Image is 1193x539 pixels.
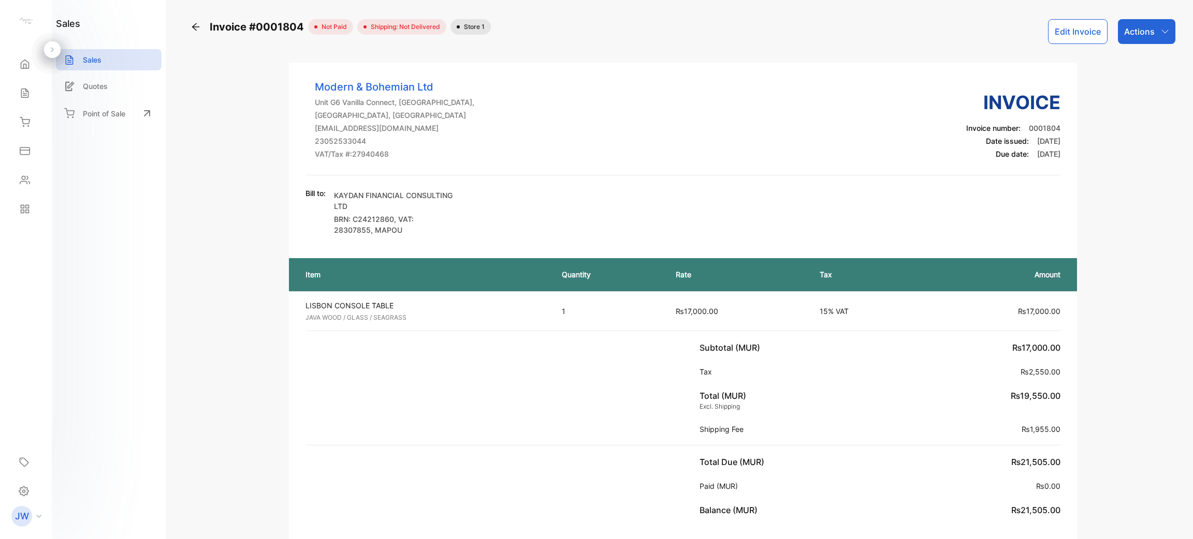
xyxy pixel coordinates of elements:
[562,306,654,317] p: 1
[83,54,101,65] p: Sales
[305,188,326,199] p: Bill to:
[1037,137,1060,145] span: [DATE]
[317,22,347,32] span: not paid
[315,148,474,159] p: VAT/Tax #: 27940468
[1011,505,1060,515] span: ₨21,505.00
[56,102,162,125] a: Point of Sale
[1036,482,1060,490] span: ₨0.00
[1048,19,1108,44] button: Edit Invoice
[700,390,746,402] p: Total (MUR)
[305,300,543,311] p: LISBON CONSOLE TABLE
[315,123,474,133] p: [EMAIL_ADDRESS][DOMAIN_NAME]
[1018,307,1060,316] span: ₨17,000.00
[15,510,29,523] p: JW
[1021,367,1060,376] span: ₨2,550.00
[700,424,748,435] p: Shipping Fee
[676,307,718,316] span: ₨17,000.00
[1022,425,1060,433] span: ₨1,955.00
[210,19,308,35] span: Invoice #0001804
[700,402,746,411] p: Excl. Shipping
[83,81,108,92] p: Quotes
[371,226,402,234] span: , MAPOU
[460,22,485,32] span: Store 1
[966,88,1060,116] h3: Invoice
[700,504,762,516] p: Balance (MUR)
[56,17,80,31] h1: sales
[1011,391,1060,401] span: ₨19,550.00
[700,456,768,468] p: Total Due (MUR)
[700,366,716,377] p: Tax
[315,136,474,146] p: 23052533044
[1150,496,1193,539] iframe: LiveChat chat widget
[367,22,440,32] span: Shipping: Not Delivered
[1029,124,1060,132] span: 0001804
[996,149,1029,158] span: Due date:
[1124,25,1155,38] p: Actions
[334,190,453,212] p: KAYDAN FINANCIAL CONSULTING LTD
[986,137,1029,145] span: Date issued:
[56,49,162,70] a: Sales
[934,269,1060,280] p: Amount
[700,481,742,491] p: Paid (MUR)
[820,269,912,280] p: Tax
[1118,19,1175,44] button: Actions
[1037,149,1060,158] span: [DATE]
[562,269,654,280] p: Quantity
[18,13,34,29] img: logo
[820,306,912,317] p: 15% VAT
[1011,457,1060,467] span: ₨21,505.00
[305,269,541,280] p: Item
[56,76,162,97] a: Quotes
[305,313,543,322] p: JAVA WOOD / GLASS / SEAGRASS
[83,108,125,119] p: Point of Sale
[315,110,474,121] p: [GEOGRAPHIC_DATA], [GEOGRAPHIC_DATA]
[334,215,394,223] span: BRN: C24212860
[966,124,1021,132] span: Invoice number:
[676,269,799,280] p: Rate
[700,341,764,354] p: Subtotal (MUR)
[315,79,474,95] p: Modern & Bohemian Ltd
[315,97,474,108] p: Unit G6 Vanilla Connect, [GEOGRAPHIC_DATA],
[1012,342,1060,353] span: ₨17,000.00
